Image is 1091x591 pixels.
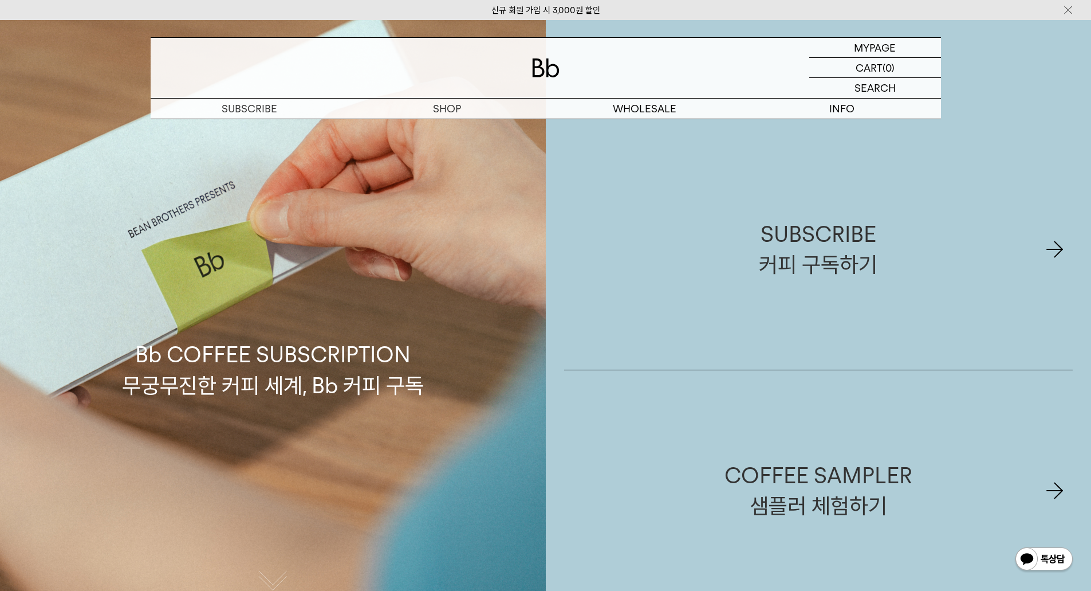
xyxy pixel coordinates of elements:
img: 카카오톡 채널 1:1 채팅 버튼 [1014,546,1074,574]
a: CART (0) [809,58,941,78]
p: (0) [883,58,895,77]
a: SUBSCRIBE커피 구독하기 [564,129,1073,370]
div: COFFEE SAMPLER 샘플러 체험하기 [724,460,912,521]
p: CART [856,58,883,77]
p: MYPAGE [854,38,896,57]
p: Bb COFFEE SUBSCRIPTION 무궁무진한 커피 세계, Bb 커피 구독 [122,230,424,400]
div: SUBSCRIBE 커피 구독하기 [759,219,877,280]
p: INFO [743,99,941,119]
img: 로고 [532,58,560,77]
a: SUBSCRIBE [151,99,348,119]
a: SHOP [348,99,546,119]
p: WHOLESALE [546,99,743,119]
a: 신규 회원 가입 시 3,000원 할인 [491,5,600,15]
a: MYPAGE [809,38,941,58]
p: SEARCH [854,78,896,98]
